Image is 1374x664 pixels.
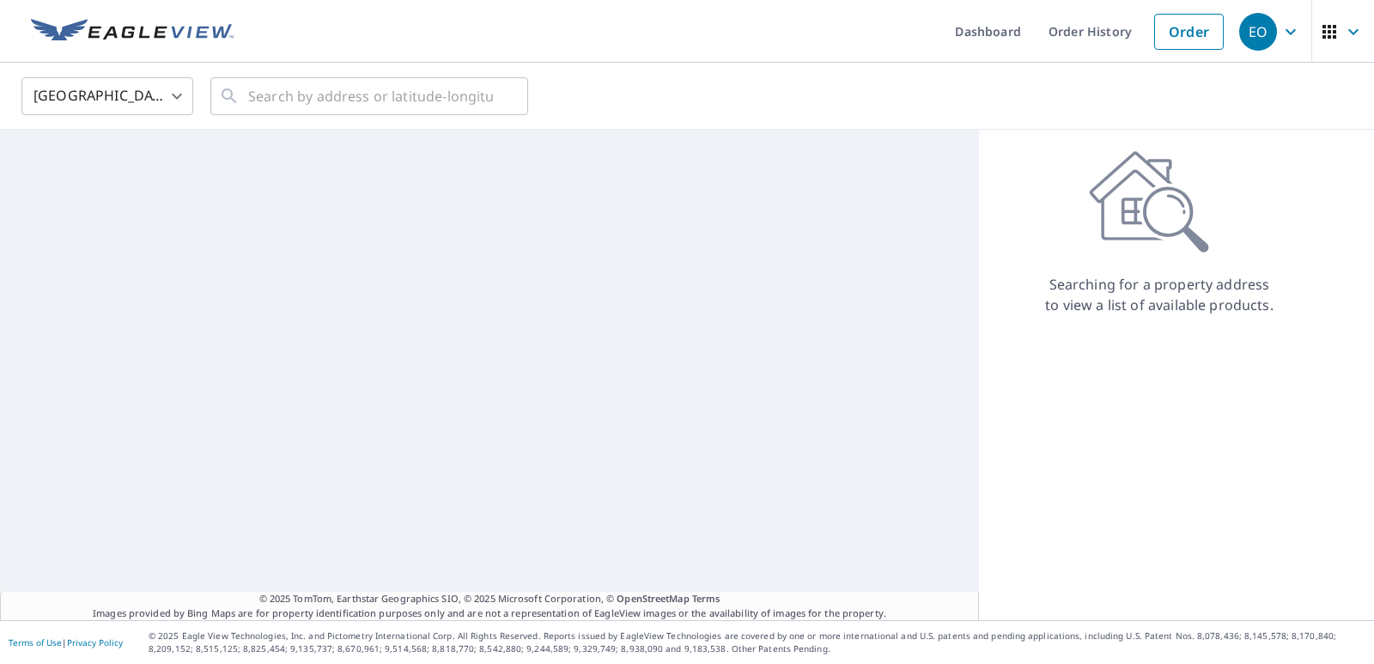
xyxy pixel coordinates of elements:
[67,637,123,649] a: Privacy Policy
[1154,14,1224,50] a: Order
[1239,13,1277,51] div: EO
[149,630,1365,655] p: © 2025 Eagle View Technologies, Inc. and Pictometry International Corp. All Rights Reserved. Repo...
[259,592,720,606] span: © 2025 TomTom, Earthstar Geographics SIO, © 2025 Microsoft Corporation, ©
[21,72,193,120] div: [GEOGRAPHIC_DATA]
[9,637,62,649] a: Terms of Use
[31,19,234,45] img: EV Logo
[1044,274,1274,315] p: Searching for a property address to view a list of available products.
[692,592,720,605] a: Terms
[248,72,493,120] input: Search by address or latitude-longitude
[9,637,123,648] p: |
[617,592,689,605] a: OpenStreetMap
